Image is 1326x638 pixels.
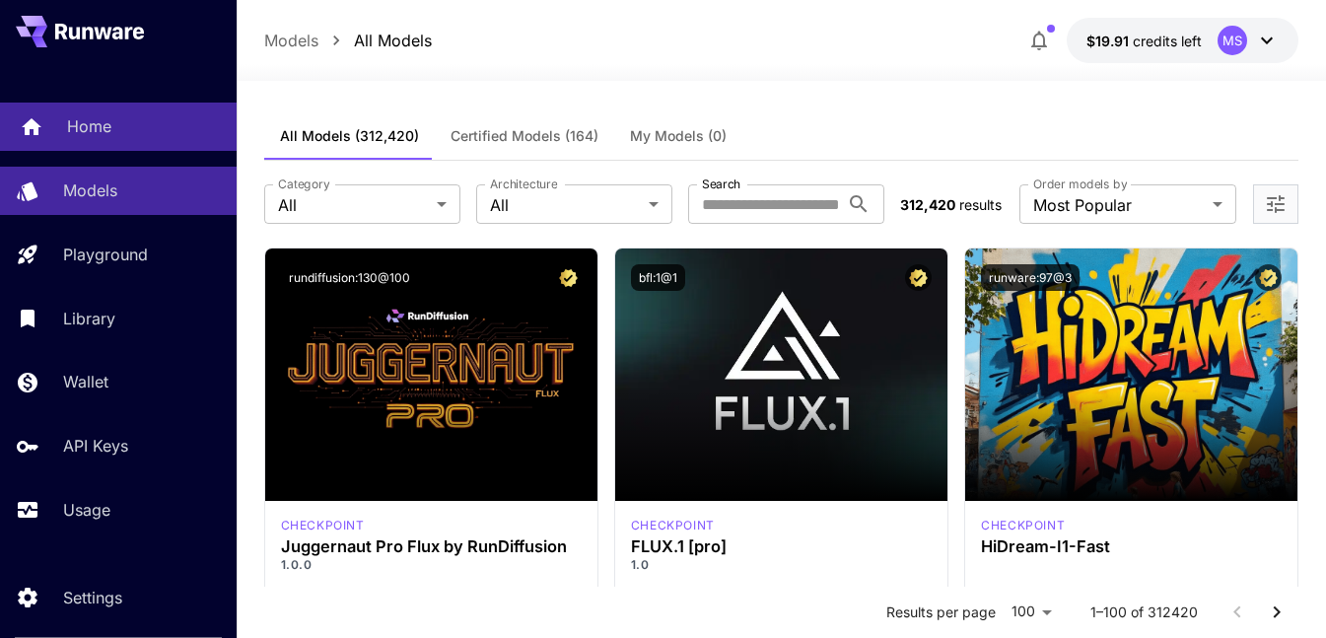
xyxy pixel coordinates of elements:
[1086,33,1133,49] span: $19.91
[280,127,419,145] span: All Models (312,420)
[981,537,1282,556] h3: HiDream-I1-Fast
[63,370,108,393] p: Wallet
[900,196,955,213] span: 312,420
[264,29,318,52] a: Models
[631,264,685,291] button: bfl:1@1
[981,517,1065,534] p: checkpoint
[63,307,115,330] p: Library
[981,264,1080,291] button: runware:97@3
[63,498,110,522] p: Usage
[278,176,330,192] label: Category
[1133,33,1202,49] span: credits left
[451,127,598,145] span: Certified Models (164)
[1033,176,1127,192] label: Order models by
[281,517,365,534] div: FLUX.1 D
[281,517,365,534] p: checkpoint
[1264,192,1288,217] button: Open more filters
[1067,18,1298,63] button: $19.905MS
[67,114,111,138] p: Home
[63,243,148,266] p: Playground
[630,127,727,145] span: My Models (0)
[1255,264,1282,291] button: Certified Model – Vetted for best performance and includes a commercial license.
[886,603,996,622] p: Results per page
[1257,593,1296,632] button: Go to next page
[702,176,740,192] label: Search
[905,264,932,291] button: Certified Model – Vetted for best performance and includes a commercial license.
[63,434,128,458] p: API Keys
[959,196,1002,213] span: results
[1218,26,1247,55] div: MS
[1004,598,1059,626] div: 100
[490,193,641,217] span: All
[490,176,557,192] label: Architecture
[631,517,715,534] p: checkpoint
[1090,603,1198,622] p: 1–100 of 312420
[281,264,418,291] button: rundiffusion:130@100
[1086,31,1202,51] div: $19.905
[281,537,582,556] h3: Juggernaut Pro Flux by RunDiffusion
[1033,193,1205,217] span: Most Popular
[278,193,429,217] span: All
[981,517,1065,534] div: HiDream Fast
[631,556,932,574] p: 1.0
[281,556,582,574] p: 1.0.0
[631,517,715,534] div: fluxpro
[63,586,122,609] p: Settings
[354,29,432,52] a: All Models
[555,264,582,291] button: Certified Model – Vetted for best performance and includes a commercial license.
[63,178,117,202] p: Models
[631,537,932,556] h3: FLUX.1 [pro]
[264,29,432,52] nav: breadcrumb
